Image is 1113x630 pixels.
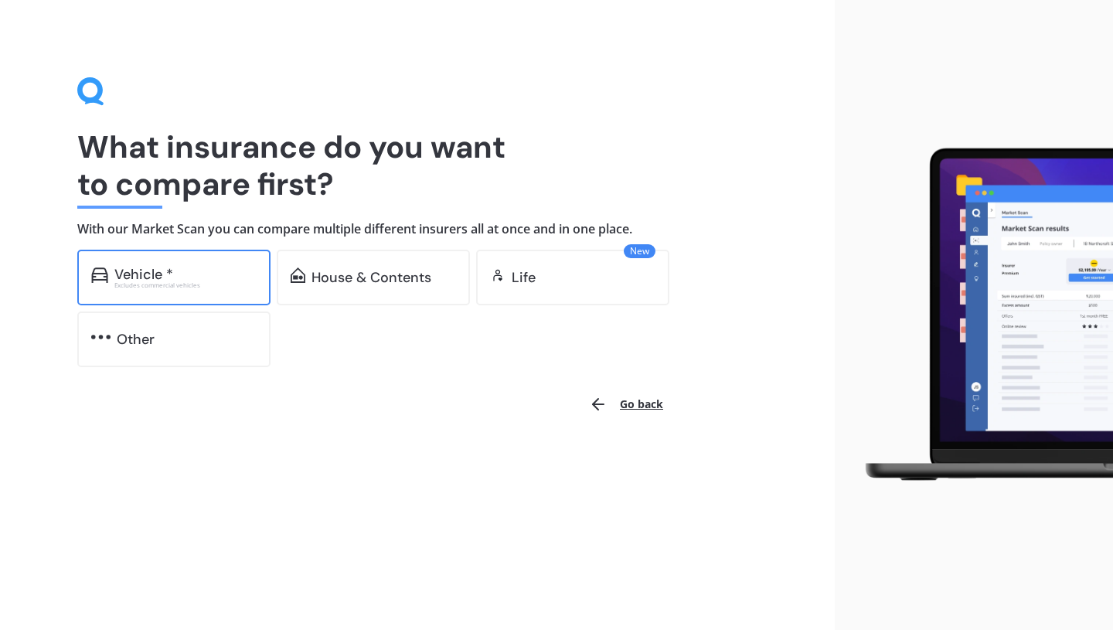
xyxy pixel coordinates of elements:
[91,329,111,345] img: other.81dba5aafe580aa69f38.svg
[114,282,257,288] div: Excludes commercial vehicles
[77,128,757,203] h1: What insurance do you want to compare first?
[291,267,305,283] img: home-and-contents.b802091223b8502ef2dd.svg
[91,267,108,283] img: car.f15378c7a67c060ca3f3.svg
[117,332,155,347] div: Other
[77,221,757,237] h4: With our Market Scan you can compare multiple different insurers all at once and in one place.
[624,244,655,258] span: New
[580,386,672,423] button: Go back
[512,270,536,285] div: Life
[311,270,431,285] div: House & Contents
[847,141,1113,490] img: laptop.webp
[490,267,505,283] img: life.f720d6a2d7cdcd3ad642.svg
[114,267,173,282] div: Vehicle *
